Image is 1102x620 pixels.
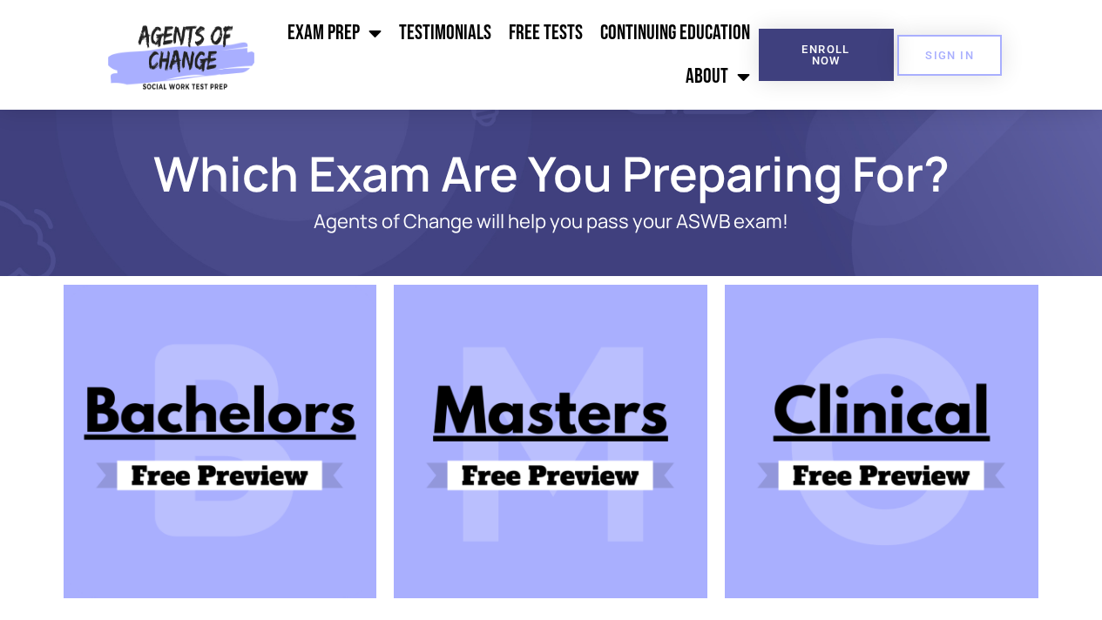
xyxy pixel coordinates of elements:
a: Enroll Now [759,29,894,81]
nav: Menu [262,11,758,98]
span: SIGN IN [925,50,974,61]
a: Testimonials [390,11,500,55]
p: Agents of Change will help you pass your ASWB exam! [125,211,978,232]
a: Free Tests [500,11,592,55]
a: SIGN IN [897,35,1002,76]
a: Exam Prep [279,11,390,55]
h1: Which Exam Are You Preparing For? [55,153,1048,193]
span: Enroll Now [787,44,866,66]
a: About [677,55,759,98]
a: Continuing Education [592,11,759,55]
